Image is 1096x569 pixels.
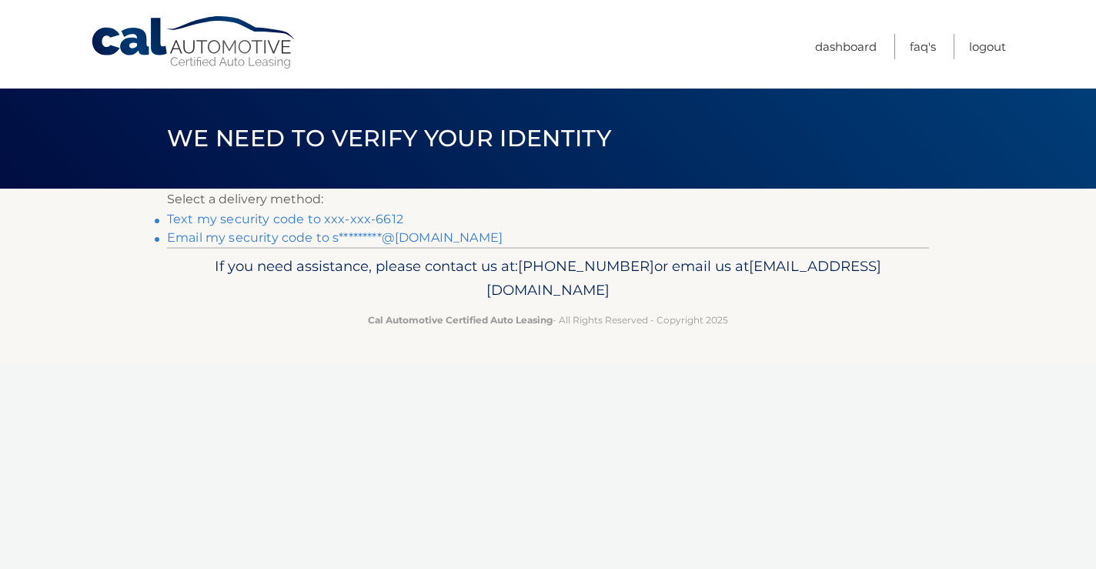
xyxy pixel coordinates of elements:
[167,189,929,210] p: Select a delivery method:
[368,314,553,326] strong: Cal Automotive Certified Auto Leasing
[518,257,654,275] span: [PHONE_NUMBER]
[177,312,919,328] p: - All Rights Reserved - Copyright 2025
[167,124,611,152] span: We need to verify your identity
[969,34,1006,59] a: Logout
[910,34,936,59] a: FAQ's
[90,15,298,70] a: Cal Automotive
[177,254,919,303] p: If you need assistance, please contact us at: or email us at
[167,230,503,245] a: Email my security code to s*********@[DOMAIN_NAME]
[815,34,877,59] a: Dashboard
[167,212,403,226] a: Text my security code to xxx-xxx-6612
